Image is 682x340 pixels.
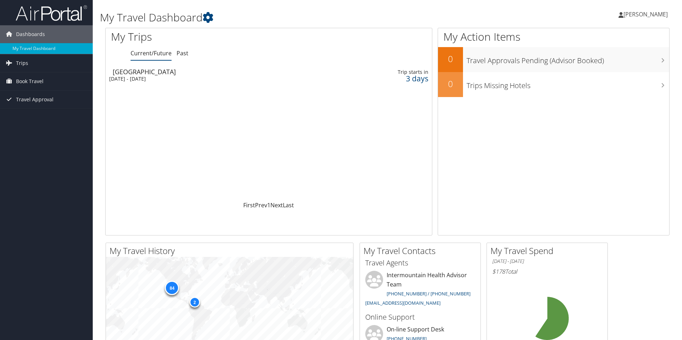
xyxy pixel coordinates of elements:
[362,271,479,309] li: Intermountain Health Advisor Team
[283,201,294,209] a: Last
[16,25,45,43] span: Dashboards
[387,290,470,297] a: [PHONE_NUMBER] / [PHONE_NUMBER]
[492,268,505,275] span: $178
[438,78,463,90] h2: 0
[492,268,602,275] h6: Total
[110,245,353,257] h2: My Travel History
[438,29,669,44] h1: My Action Items
[189,296,200,307] div: 2
[438,72,669,97] a: 0Trips Missing Hotels
[355,75,428,82] div: 3 days
[270,201,283,209] a: Next
[111,29,291,44] h1: My Trips
[490,245,607,257] h2: My Travel Spend
[16,72,44,90] span: Book Travel
[100,10,483,25] h1: My Travel Dashboard
[131,49,172,57] a: Current/Future
[267,201,270,209] a: 1
[365,258,475,268] h3: Travel Agents
[355,69,428,75] div: Trip starts in
[109,76,311,82] div: [DATE] - [DATE]
[365,300,441,306] a: [EMAIL_ADDRESS][DOMAIN_NAME]
[363,245,480,257] h2: My Travel Contacts
[113,68,314,75] div: [GEOGRAPHIC_DATA]
[619,4,675,25] a: [PERSON_NAME]
[438,53,463,65] h2: 0
[255,201,267,209] a: Prev
[243,201,255,209] a: First
[467,52,669,66] h3: Travel Approvals Pending (Advisor Booked)
[177,49,188,57] a: Past
[16,54,28,72] span: Trips
[467,77,669,91] h3: Trips Missing Hotels
[438,47,669,72] a: 0Travel Approvals Pending (Advisor Booked)
[624,10,668,18] span: [PERSON_NAME]
[365,312,475,322] h3: Online Support
[492,258,602,265] h6: [DATE] - [DATE]
[16,91,54,108] span: Travel Approval
[165,281,179,295] div: 84
[16,5,87,21] img: airportal-logo.png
